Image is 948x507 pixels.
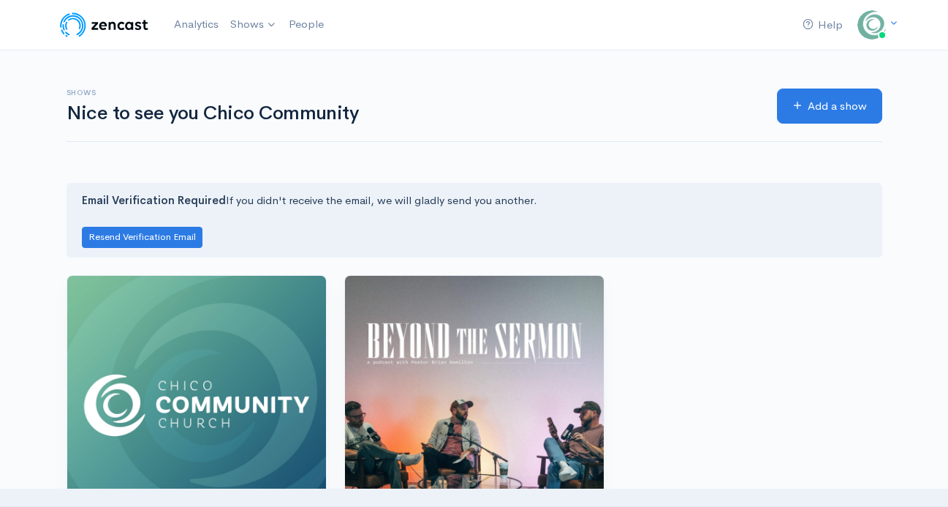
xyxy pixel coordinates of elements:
[797,10,849,41] a: Help
[67,103,759,124] h1: Nice to see you Chico Community
[777,89,882,124] a: Add a show
[82,227,202,248] button: Resend Verification Email
[168,9,224,40] a: Analytics
[67,183,882,257] div: If you didn't receive the email, we will gladly send you another.
[224,9,283,41] a: Shows
[58,10,151,40] img: ZenCast Logo
[67,89,759,97] h6: Shows
[283,9,330,40] a: People
[82,193,226,207] strong: Email Verification Required
[857,10,887,40] img: ...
